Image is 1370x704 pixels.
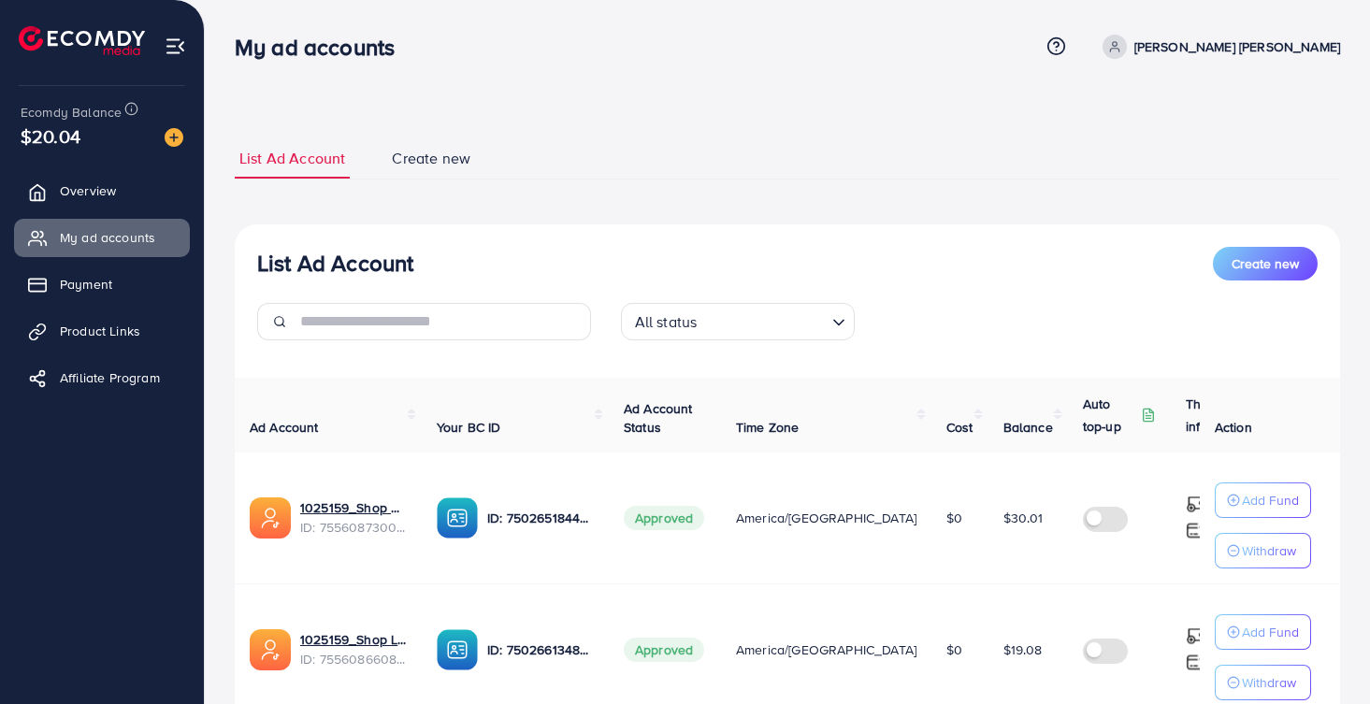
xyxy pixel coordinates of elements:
span: $19.08 [1003,640,1043,659]
span: All status [631,309,701,336]
a: Affiliate Program [14,359,190,396]
a: My ad accounts [14,219,190,256]
span: Ad Account Status [624,399,693,437]
h3: List Ad Account [257,250,413,277]
span: Approved [624,506,704,530]
span: Action [1215,418,1252,437]
p: [PERSON_NAME] [PERSON_NAME] [1134,36,1340,58]
p: Auto top-up [1083,393,1137,438]
img: ic-ba-acc.ded83a64.svg [437,629,478,670]
p: Add Fund [1242,621,1299,643]
img: ic-ba-acc.ded83a64.svg [437,497,478,539]
a: Payment [14,266,190,303]
img: top-up amount [1186,626,1205,646]
span: Create new [1232,254,1299,273]
img: top-up amount [1186,653,1205,672]
p: Withdraw [1242,539,1296,562]
span: List Ad Account [239,148,345,169]
p: ID: 7502661348335632385 [487,639,594,661]
span: America/[GEOGRAPHIC_DATA] [736,640,916,659]
span: Affiliate Program [60,368,160,387]
img: top-up amount [1186,521,1205,540]
img: ic-ads-acc.e4c84228.svg [250,497,291,539]
span: $0 [946,640,962,659]
span: $20.04 [21,122,80,150]
span: Create new [392,148,470,169]
a: Product Links [14,312,190,350]
span: Ad Account [250,418,319,437]
a: Overview [14,172,190,209]
span: Time Zone [736,418,799,437]
span: Ecomdy Balance [21,103,122,122]
img: menu [165,36,186,57]
button: Withdraw [1215,665,1311,700]
span: $30.01 [1003,509,1044,527]
a: 1025159_Shop Do_1759288692994 [300,498,407,517]
div: <span class='underline'>1025159_Shop Long_1759288731583</span></br>7556086608131358727 [300,630,407,668]
a: 1025159_Shop Long_1759288731583 [300,630,407,649]
div: <span class='underline'>1025159_Shop Do_1759288692994</span></br>7556087300652941329 [300,498,407,537]
span: Balance [1003,418,1053,437]
img: top-up amount [1186,495,1205,514]
span: Product Links [60,322,140,340]
button: Withdraw [1215,533,1311,568]
span: ID: 7556086608131358727 [300,650,407,668]
h3: My ad accounts [235,34,410,61]
p: Add Fund [1242,489,1299,511]
span: Your BC ID [437,418,501,437]
span: My ad accounts [60,228,155,247]
img: logo [19,26,145,55]
a: [PERSON_NAME] [PERSON_NAME] [1095,35,1340,59]
p: Threshold information [1186,393,1277,438]
span: Payment [60,275,112,294]
img: image [165,128,183,147]
span: Approved [624,638,704,662]
input: Search for option [702,305,824,336]
span: ID: 7556087300652941329 [300,518,407,537]
div: Search for option [621,303,855,340]
p: Withdraw [1242,671,1296,694]
button: Create new [1213,247,1318,280]
p: ID: 7502651844049633287 [487,507,594,529]
button: Add Fund [1215,482,1311,518]
span: Overview [60,181,116,200]
button: Add Fund [1215,614,1311,650]
span: Cost [946,418,973,437]
span: $0 [946,509,962,527]
span: America/[GEOGRAPHIC_DATA] [736,509,916,527]
img: ic-ads-acc.e4c84228.svg [250,629,291,670]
